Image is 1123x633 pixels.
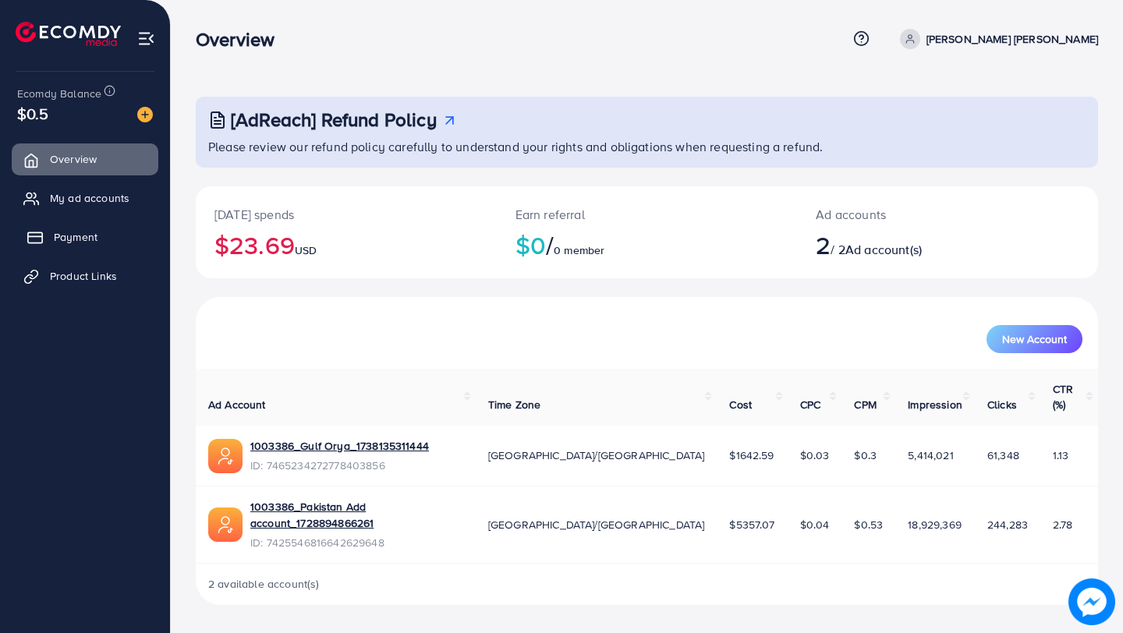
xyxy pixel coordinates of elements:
span: 244,283 [987,517,1028,532]
span: [GEOGRAPHIC_DATA]/[GEOGRAPHIC_DATA] [488,517,705,532]
span: Ad Account [208,397,266,412]
span: 0 member [554,242,604,258]
a: 1003386_Gulf Orya_1738135311444 [250,438,429,454]
span: 61,348 [987,447,1019,463]
span: $5357.07 [729,517,774,532]
img: ic-ads-acc.e4c84228.svg [208,507,243,542]
span: USD [295,242,317,258]
span: New Account [1002,334,1067,345]
p: Earn referral [515,205,779,224]
a: Payment [12,221,158,253]
h3: Overview [196,28,287,51]
span: $1642.59 [729,447,774,463]
span: Payment [54,229,97,245]
span: Time Zone [488,397,540,412]
p: [PERSON_NAME] [PERSON_NAME] [926,30,1098,48]
span: $0.53 [854,517,883,532]
span: $0.3 [854,447,877,463]
span: 2 [816,227,831,263]
span: Ad account(s) [845,241,922,258]
span: 2.78 [1053,517,1073,532]
h2: / 2 [816,230,1004,260]
p: [DATE] spends [214,205,478,224]
span: ID: 7425546816642629648 [250,535,463,550]
p: Please review our refund policy carefully to understand your rights and obligations when requesti... [208,137,1089,156]
span: 18,929,369 [908,517,962,532]
span: ID: 7465234272778403856 [250,458,429,473]
span: $0.03 [800,447,830,463]
span: 2 available account(s) [208,576,320,592]
span: CPM [854,397,876,412]
img: menu [137,30,155,48]
h2: $0 [515,230,779,260]
img: ic-ads-acc.e4c84228.svg [208,439,243,473]
span: Product Links [50,268,117,284]
a: My ad accounts [12,182,158,214]
h3: [AdReach] Refund Policy [231,108,437,131]
a: Overview [12,143,158,175]
span: $0.04 [800,517,830,532]
span: / [546,227,554,263]
a: [PERSON_NAME] [PERSON_NAME] [894,29,1098,49]
button: New Account [987,325,1082,353]
span: CPC [800,397,820,412]
span: Ecomdy Balance [17,86,101,101]
a: 1003386_Pakistan Add account_1728894866261 [250,499,463,531]
a: Product Links [12,260,158,292]
img: image [137,107,153,122]
span: [GEOGRAPHIC_DATA]/[GEOGRAPHIC_DATA] [488,447,705,463]
span: $0.5 [17,102,49,125]
span: Overview [50,151,97,167]
span: 5,414,021 [908,447,953,463]
span: Impression [908,397,962,412]
span: Clicks [987,397,1017,412]
h2: $23.69 [214,230,478,260]
img: logo [16,22,121,46]
p: Ad accounts [816,205,1004,224]
span: 1.13 [1053,447,1069,463]
img: image [1068,578,1114,624]
span: My ad accounts [50,190,129,206]
span: Cost [729,397,752,412]
span: CTR (%) [1053,381,1073,412]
